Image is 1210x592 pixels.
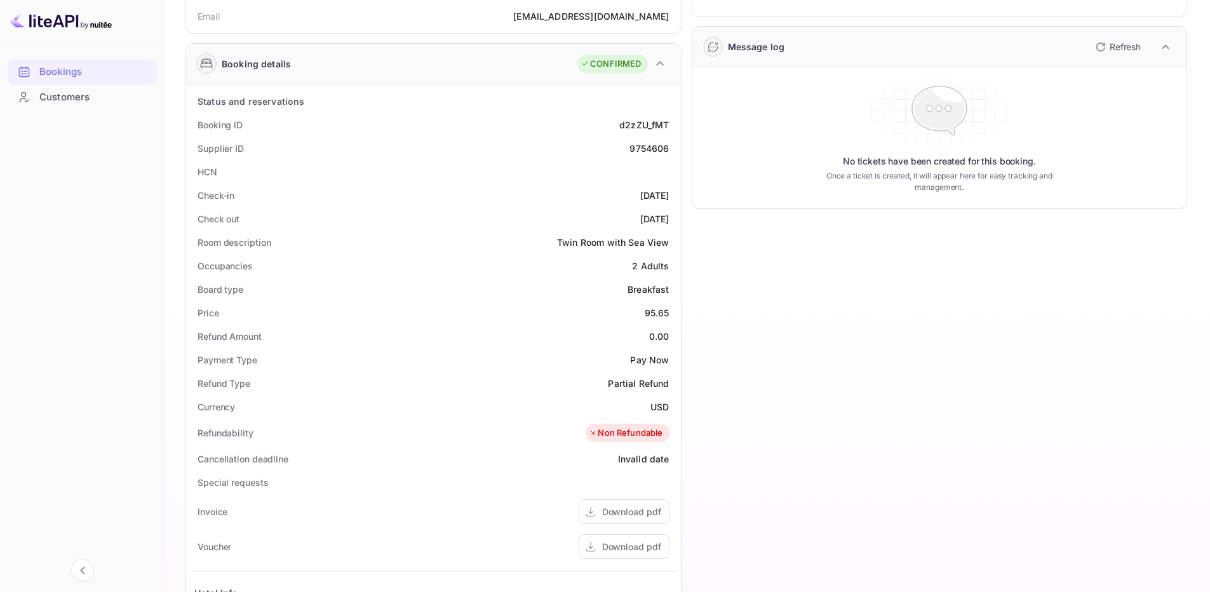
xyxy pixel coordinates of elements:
[1110,40,1141,53] p: Refresh
[198,330,262,343] div: Refund Amount
[198,377,250,390] div: Refund Type
[198,259,253,272] div: Occupancies
[632,259,669,272] div: 2 Adults
[602,540,661,553] div: Download pdf
[198,426,253,440] div: Refundability
[843,155,1036,168] p: No tickets have been created for this booking.
[557,236,669,249] div: Twin Room with Sea View
[8,60,157,83] a: Bookings
[628,283,669,296] div: Breakfast
[198,353,257,367] div: Payment Type
[198,283,243,296] div: Board type
[619,118,669,131] div: d2zZU_fMT
[8,85,157,110] div: Customers
[581,58,641,71] div: CONFIRMED
[650,400,669,414] div: USD
[1088,37,1146,57] button: Refresh
[649,330,669,343] div: 0.00
[198,400,235,414] div: Currency
[198,118,243,131] div: Booking ID
[198,165,217,178] div: HCN
[198,10,220,23] div: Email
[602,505,661,518] div: Download pdf
[630,353,669,367] div: Pay Now
[198,306,219,320] div: Price
[39,65,151,79] div: Bookings
[640,212,669,225] div: [DATE]
[8,60,157,84] div: Bookings
[629,142,669,155] div: 9754606
[71,559,94,582] button: Collapse navigation
[198,142,244,155] div: Supplier ID
[198,505,227,518] div: Invoice
[589,427,662,440] div: Non Refundable
[198,452,288,466] div: Cancellation deadline
[198,236,271,249] div: Room description
[198,212,239,225] div: Check out
[198,189,234,202] div: Check-in
[608,377,669,390] div: Partial Refund
[618,452,669,466] div: Invalid date
[513,10,669,23] div: [EMAIL_ADDRESS][DOMAIN_NAME]
[8,85,157,109] a: Customers
[39,90,151,105] div: Customers
[198,476,268,489] div: Special requests
[198,540,231,553] div: Voucher
[640,189,669,202] div: [DATE]
[10,10,112,30] img: LiteAPI logo
[806,170,1072,193] p: Once a ticket is created, it will appear here for easy tracking and management.
[645,306,669,320] div: 95.65
[728,40,785,53] div: Message log
[222,57,291,71] div: Booking details
[198,95,304,108] div: Status and reservations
